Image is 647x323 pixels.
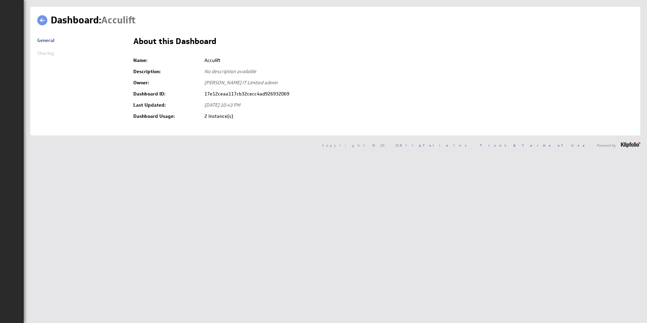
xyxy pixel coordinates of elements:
[133,88,201,100] td: Dashboard ID:
[322,144,473,147] span: Copyright © 2025
[37,37,54,43] a: General
[133,100,201,111] td: Last Updated:
[37,50,54,56] span: Sharing
[621,142,640,148] img: logo-footer.png
[204,80,277,86] span: [PERSON_NAME] IT Limited admin
[133,77,201,88] td: Owner:
[51,14,136,27] h1: Dashboard:
[480,143,589,148] a: Trust & Terms of Use
[204,68,256,74] span: No description available
[133,66,201,77] td: Description:
[201,111,633,122] td: 2 Instance(s)
[400,143,473,148] a: Klipfolio Inc.
[133,111,201,122] td: Dashboard Usage:
[201,55,633,66] td: Acculift
[597,144,616,147] span: Powered by
[201,88,633,100] td: 17e12ceaa117cb32cecc4ad926932069
[101,14,136,26] span: Acculift
[133,55,201,66] td: Name:
[133,37,216,48] h2: About this Dashboard
[204,102,240,108] span: [DATE] 10:43 PM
